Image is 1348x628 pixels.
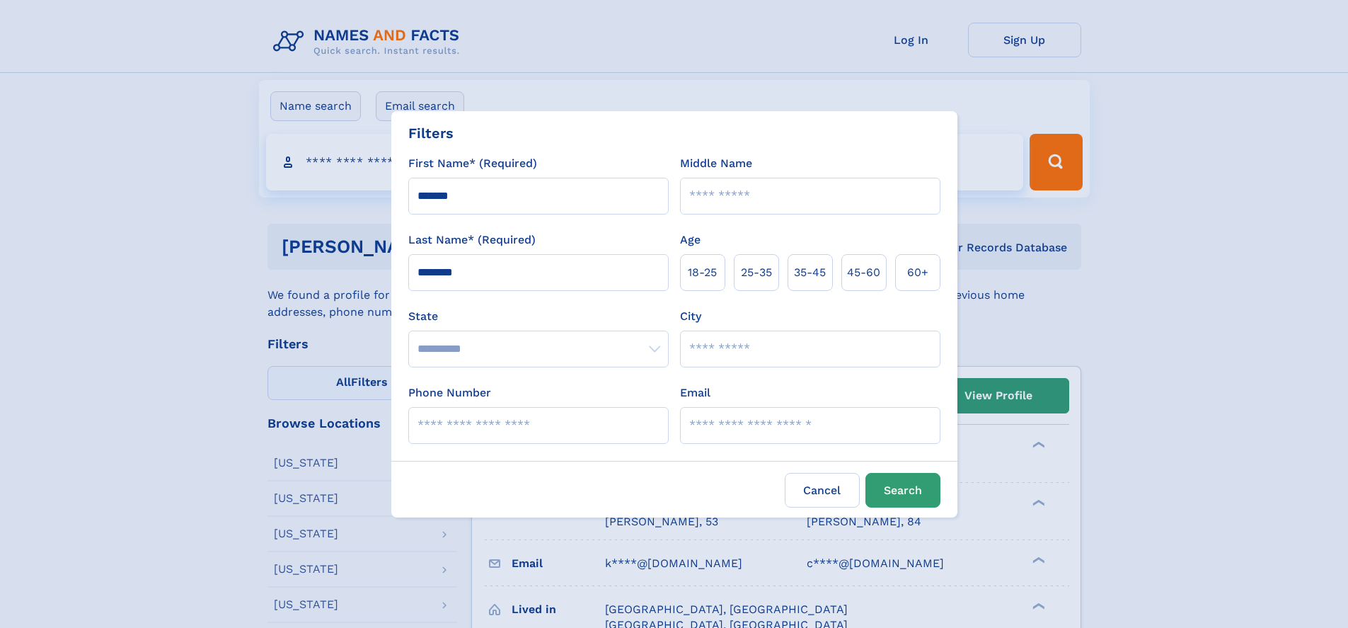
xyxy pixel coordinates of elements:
[785,473,860,508] label: Cancel
[865,473,940,508] button: Search
[408,308,669,325] label: State
[680,232,701,249] label: Age
[907,264,928,281] span: 60+
[408,232,536,249] label: Last Name* (Required)
[680,155,752,172] label: Middle Name
[408,155,537,172] label: First Name* (Required)
[688,264,717,281] span: 18‑25
[741,264,772,281] span: 25‑35
[794,264,826,281] span: 35‑45
[408,122,454,144] div: Filters
[847,264,880,281] span: 45‑60
[680,308,701,325] label: City
[680,384,710,401] label: Email
[408,384,491,401] label: Phone Number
